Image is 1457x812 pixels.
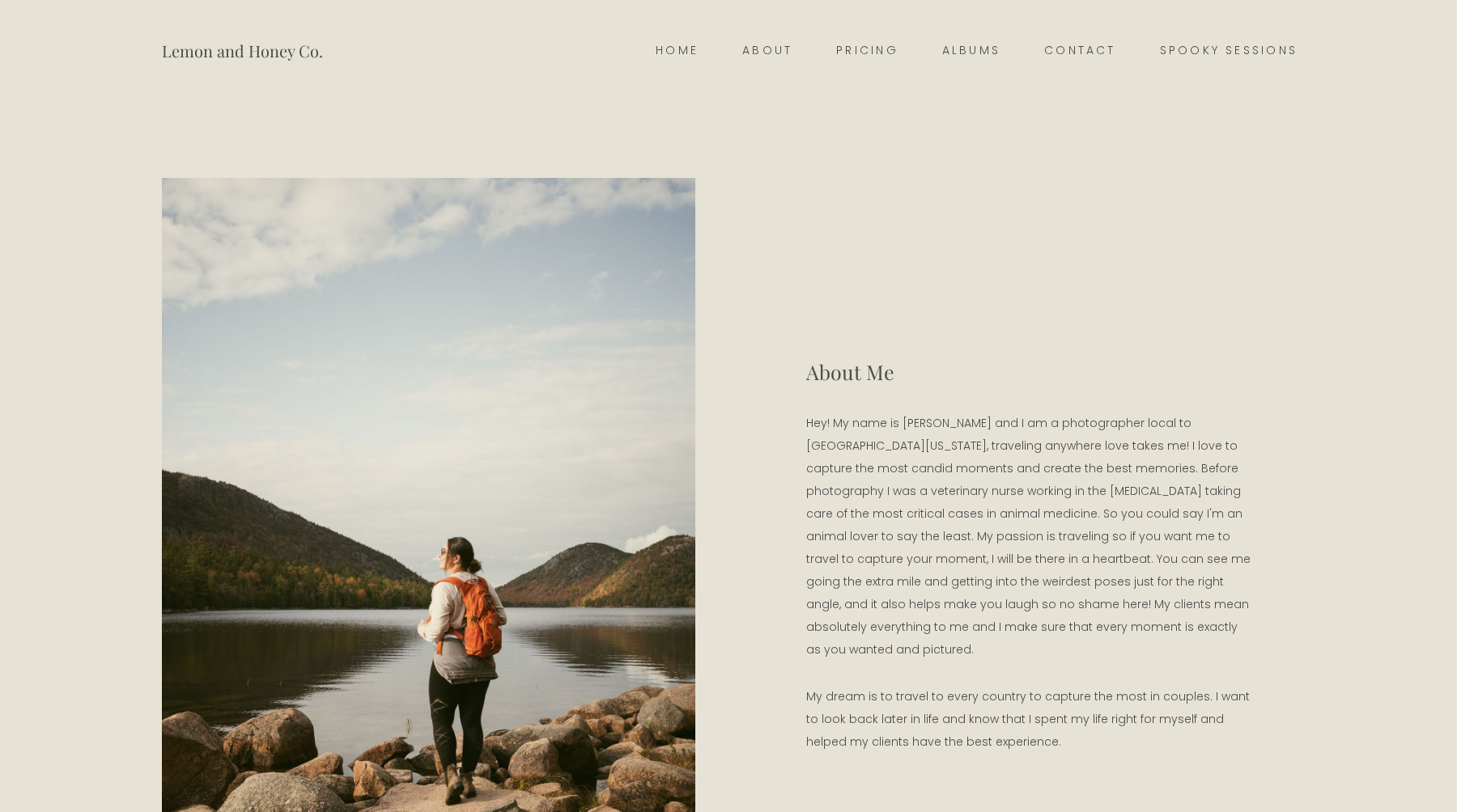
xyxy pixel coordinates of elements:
[814,40,920,62] a: Pricing
[634,40,720,62] a: Home
[806,357,1251,387] h1: About Me
[1022,40,1138,62] a: Contact
[162,30,323,71] a: Lemon and Honey Co.
[806,412,1251,661] p: Hey! My name is [PERSON_NAME] and I am a photographer local to [GEOGRAPHIC_DATA][US_STATE], trave...
[920,40,1022,62] a: Albums
[720,40,814,62] a: About
[1138,40,1319,62] a: Spooky Sessions
[806,685,1251,753] p: My dream is to travel to every country to capture the most in couples. I want to look back later ...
